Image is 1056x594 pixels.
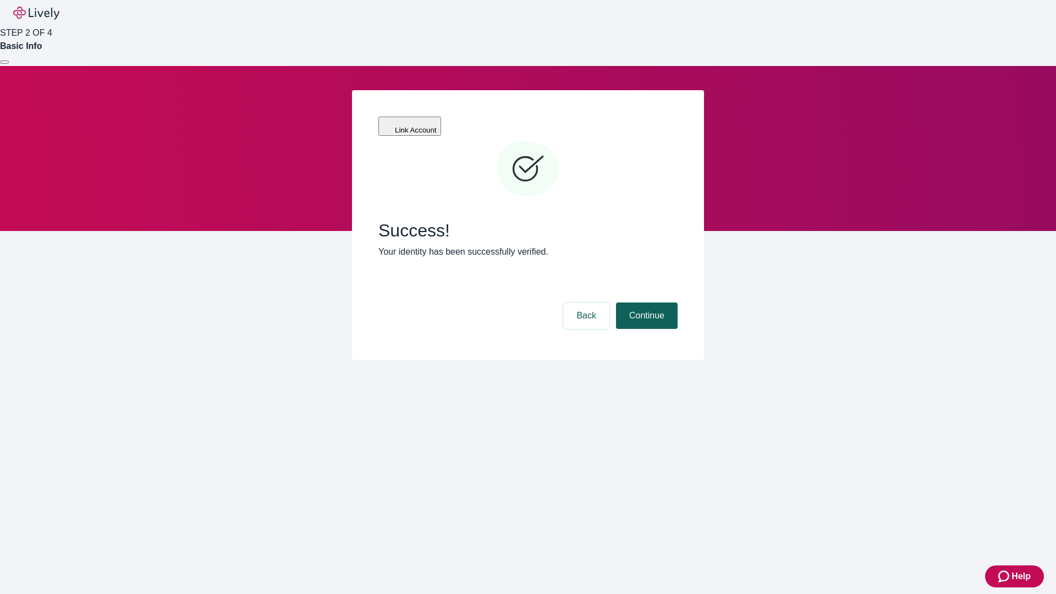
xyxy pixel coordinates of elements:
button: Link Account [378,117,441,136]
button: Zendesk support iconHelp [985,565,1044,587]
button: Continue [616,302,678,329]
span: Help [1011,570,1031,583]
button: Back [563,302,609,329]
span: Success! [378,220,678,241]
svg: Zendesk support icon [998,570,1011,583]
img: Lively [13,7,59,20]
p: Your identity has been successfully verified. [378,245,678,258]
svg: Checkmark icon [495,136,561,202]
